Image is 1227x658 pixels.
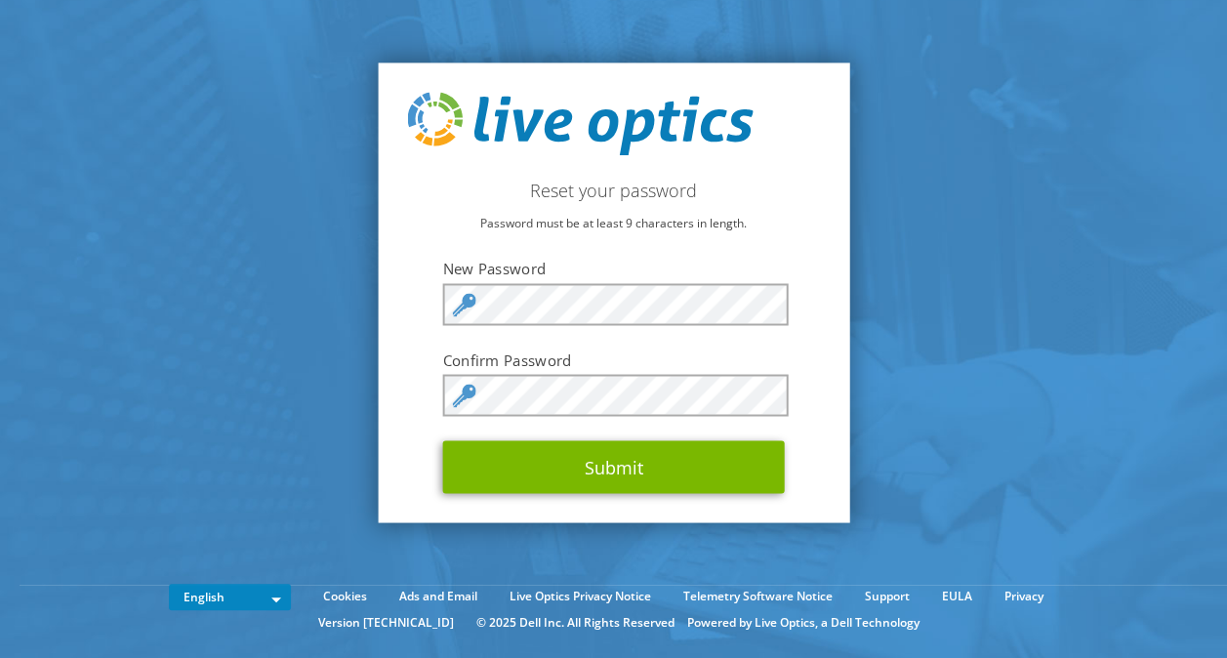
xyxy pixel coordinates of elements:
a: Ads and Email [385,586,492,607]
a: Support [850,586,924,607]
a: Telemetry Software Notice [669,586,847,607]
li: Version [TECHNICAL_ID] [308,612,464,634]
a: Live Optics Privacy Notice [495,586,666,607]
img: live_optics_svg.svg [407,92,753,156]
h2: Reset your password [407,181,820,202]
a: Cookies [308,586,382,607]
p: Password must be at least 9 characters in length. [407,214,820,235]
button: Submit [443,440,785,493]
a: EULA [927,586,987,607]
a: Privacy [990,586,1058,607]
li: © 2025 Dell Inc. All Rights Reserved [467,612,684,634]
label: New Password [443,260,785,279]
label: Confirm Password [443,350,785,369]
li: Powered by Live Optics, a Dell Technology [687,612,920,634]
